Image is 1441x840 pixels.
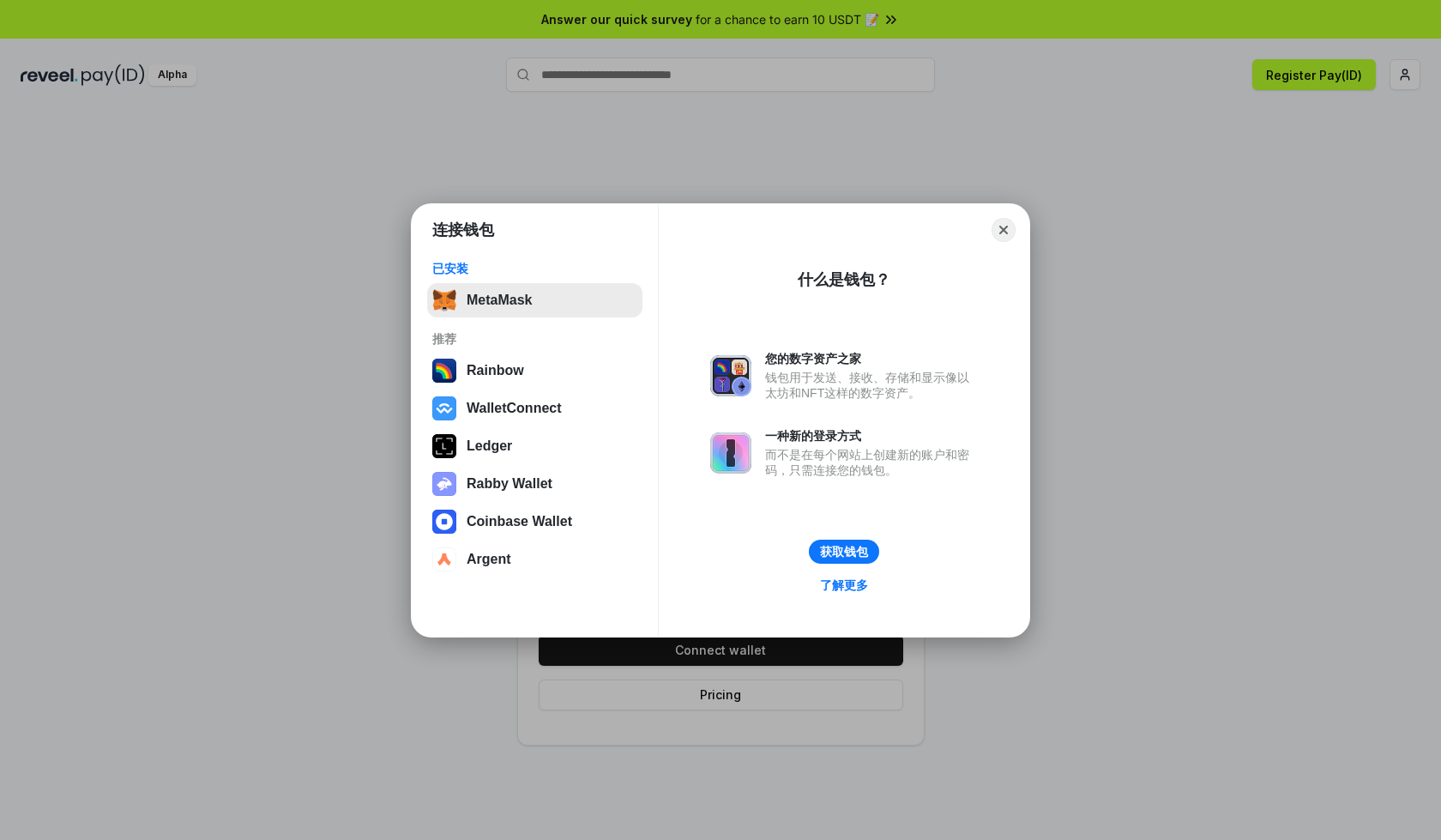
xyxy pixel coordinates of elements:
[810,574,878,596] a: 了解更多
[432,434,456,458] img: svg+xml,%3Csvg%20xmlns%3D%22http%3A%2F%2Fwww.w3.org%2F2000%2Fsvg%22%20width%3D%2228%22%20height%3...
[765,428,978,444] div: 一种新的登录方式
[798,269,890,290] div: 什么是钱包？
[467,363,524,378] div: Rainbow
[432,220,494,240] h1: 连接钱包
[710,432,751,474] img: svg+xml,%3Csvg%20xmlns%3D%22http%3A%2F%2Fwww.w3.org%2F2000%2Fsvg%22%20fill%3D%22none%22%20viewBox...
[809,540,879,564] button: 获取钱包
[427,542,642,577] button: Argent
[765,351,978,366] div: 您的数字资产之家
[432,331,637,347] div: 推荐
[467,514,572,529] div: Coinbase Wallet
[820,544,868,559] div: 获取钱包
[432,288,456,312] img: svg+xml,%3Csvg%20fill%3D%22none%22%20height%3D%2233%22%20viewBox%3D%220%200%2035%2033%22%20width%...
[467,476,552,492] div: Rabby Wallet
[427,505,642,539] button: Coinbase Wallet
[765,370,978,401] div: 钱包用于发送、接收、存储和显示像以太坊和NFT这样的数字资产。
[427,283,642,317] button: MetaMask
[427,391,642,426] button: WalletConnect
[765,447,978,478] div: 而不是在每个网站上创建新的账户和密码，只需连接您的钱包。
[427,467,642,501] button: Rabby Wallet
[432,547,456,571] img: svg+xml,%3Csvg%20width%3D%2228%22%20height%3D%2228%22%20viewBox%3D%220%200%2028%2028%22%20fill%3D...
[710,355,751,396] img: svg+xml,%3Csvg%20xmlns%3D%22http%3A%2F%2Fwww.w3.org%2F2000%2Fsvg%22%20fill%3D%22none%22%20viewBox...
[432,510,456,534] img: svg+xml,%3Csvg%20width%3D%2228%22%20height%3D%2228%22%20viewBox%3D%220%200%2028%2028%22%20fill%3D...
[427,354,642,388] button: Rainbow
[992,218,1016,242] button: Close
[467,552,511,567] div: Argent
[432,359,456,383] img: svg+xml,%3Csvg%20width%3D%22120%22%20height%3D%22120%22%20viewBox%3D%220%200%20120%20120%22%20fil...
[467,438,512,454] div: Ledger
[432,396,456,420] img: svg+xml,%3Csvg%20width%3D%2228%22%20height%3D%2228%22%20viewBox%3D%220%200%2028%2028%22%20fill%3D...
[432,472,456,496] img: svg+xml,%3Csvg%20xmlns%3D%22http%3A%2F%2Fwww.w3.org%2F2000%2Fsvg%22%20fill%3D%22none%22%20viewBox...
[820,577,868,593] div: 了解更多
[467,293,532,308] div: MetaMask
[432,261,637,276] div: 已安装
[467,401,562,416] div: WalletConnect
[427,429,642,463] button: Ledger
